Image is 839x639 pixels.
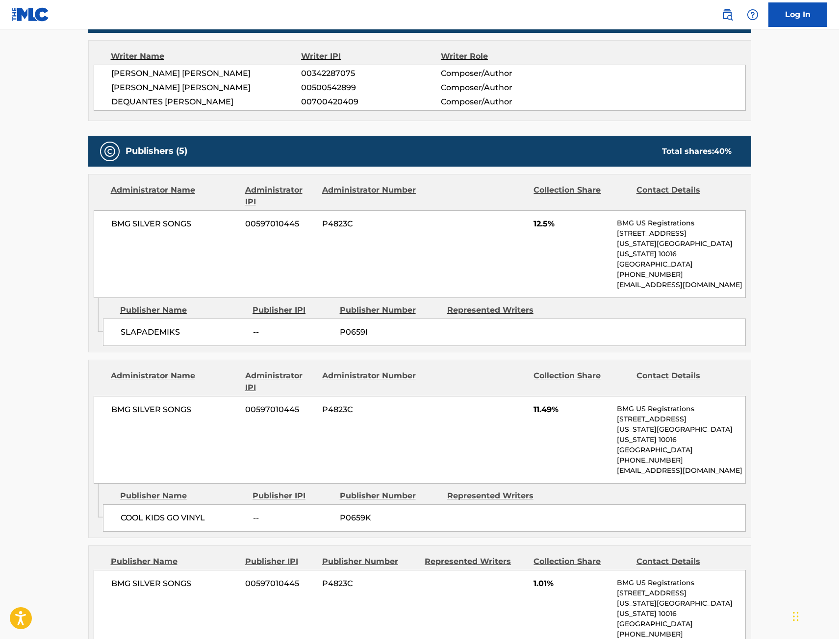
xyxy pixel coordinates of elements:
[617,404,745,414] p: BMG US Registrations
[617,280,745,290] p: [EMAIL_ADDRESS][DOMAIN_NAME]
[617,259,745,270] p: [GEOGRAPHIC_DATA]
[111,404,238,416] span: BMG SILVER SONGS
[617,445,745,455] p: [GEOGRAPHIC_DATA]
[441,68,568,79] span: Composer/Author
[111,96,302,108] span: DEQUANTES [PERSON_NAME]
[441,96,568,108] span: Composer/Author
[441,50,568,62] div: Writer Role
[717,5,737,25] a: Public Search
[322,578,417,590] span: P4823C
[121,512,246,524] span: COOL KIDS GO VINYL
[441,82,568,94] span: Composer/Author
[245,578,315,590] span: 00597010445
[714,147,732,156] span: 40 %
[617,239,745,259] p: [US_STATE][GEOGRAPHIC_DATA][US_STATE] 10016
[301,82,440,94] span: 00500542899
[425,556,526,567] div: Represented Writers
[790,592,839,639] iframe: Chat Widget
[534,556,629,567] div: Collection Share
[340,512,440,524] span: P0659K
[340,304,440,316] div: Publisher Number
[12,7,50,22] img: MLC Logo
[322,184,417,208] div: Administrator Number
[793,602,799,631] div: Drag
[111,68,302,79] span: [PERSON_NAME] [PERSON_NAME]
[617,455,745,466] p: [PHONE_NUMBER]
[111,578,238,590] span: BMG SILVER SONGS
[617,588,745,598] p: [STREET_ADDRESS]
[447,490,547,502] div: Represented Writers
[617,578,745,588] p: BMG US Registrations
[617,414,745,424] p: [STREET_ADDRESS]
[534,404,610,416] span: 11.49%
[617,218,745,228] p: BMG US Registrations
[301,96,440,108] span: 00700420409
[322,404,417,416] span: P4823C
[245,184,315,208] div: Administrator IPI
[253,490,332,502] div: Publisher IPI
[245,556,315,567] div: Publisher IPI
[111,556,238,567] div: Publisher Name
[322,556,417,567] div: Publisher Number
[111,82,302,94] span: [PERSON_NAME] [PERSON_NAME]
[111,184,238,208] div: Administrator Name
[322,218,417,230] span: P4823C
[747,9,759,21] img: help
[534,370,629,393] div: Collection Share
[245,218,315,230] span: 00597010445
[253,326,332,338] span: --
[617,228,745,239] p: [STREET_ADDRESS]
[662,146,732,157] div: Total shares:
[120,304,245,316] div: Publisher Name
[121,326,246,338] span: SLAPADEMIKS
[104,146,116,157] img: Publishers
[111,50,302,62] div: Writer Name
[253,512,332,524] span: --
[743,5,763,25] div: Help
[617,424,745,445] p: [US_STATE][GEOGRAPHIC_DATA][US_STATE] 10016
[534,184,629,208] div: Collection Share
[245,404,315,416] span: 00597010445
[636,184,732,208] div: Contact Details
[617,598,745,619] p: [US_STATE][GEOGRAPHIC_DATA][US_STATE] 10016
[126,146,187,157] h5: Publishers (5)
[534,578,610,590] span: 1.01%
[534,218,610,230] span: 12.5%
[340,326,440,338] span: P0659I
[340,490,440,502] div: Publisher Number
[111,218,238,230] span: BMG SILVER SONGS
[111,370,238,393] div: Administrator Name
[617,466,745,476] p: [EMAIL_ADDRESS][DOMAIN_NAME]
[322,370,417,393] div: Administrator Number
[301,68,440,79] span: 00342287075
[253,304,332,316] div: Publisher IPI
[768,2,827,27] a: Log In
[721,9,733,21] img: search
[301,50,441,62] div: Writer IPI
[636,556,732,567] div: Contact Details
[120,490,245,502] div: Publisher Name
[447,304,547,316] div: Represented Writers
[617,619,745,629] p: [GEOGRAPHIC_DATA]
[617,270,745,280] p: [PHONE_NUMBER]
[245,370,315,393] div: Administrator IPI
[636,370,732,393] div: Contact Details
